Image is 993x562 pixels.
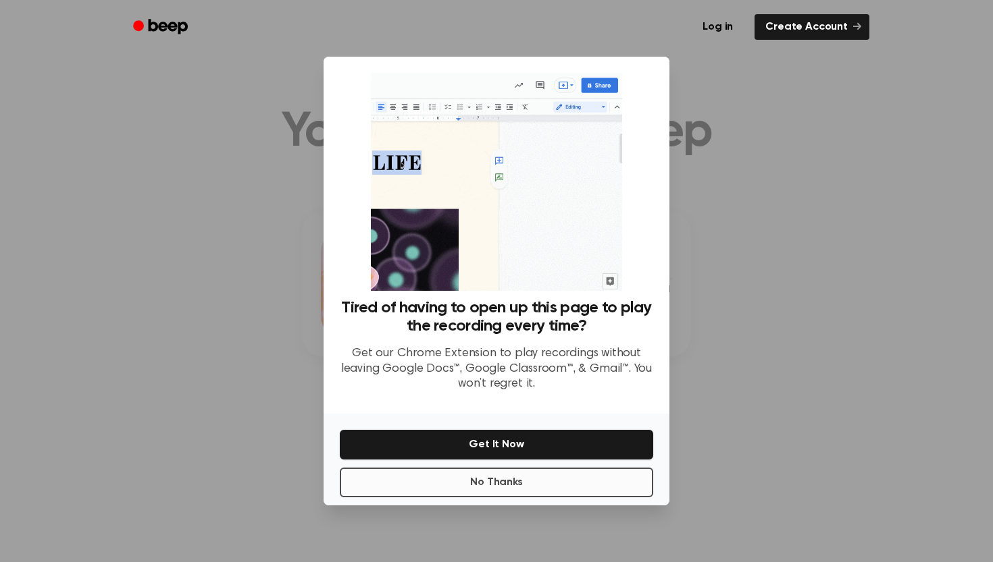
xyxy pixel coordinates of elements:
h3: Tired of having to open up this page to play the recording every time? [340,299,653,335]
a: Beep [124,14,200,40]
button: Get It Now [340,430,653,459]
p: Get our Chrome Extension to play recordings without leaving Google Docs™, Google Classroom™, & Gm... [340,346,653,392]
a: Create Account [755,14,869,40]
button: No Thanks [340,468,653,497]
img: Beep extension in action [371,73,621,291]
a: Log in [689,11,746,43]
